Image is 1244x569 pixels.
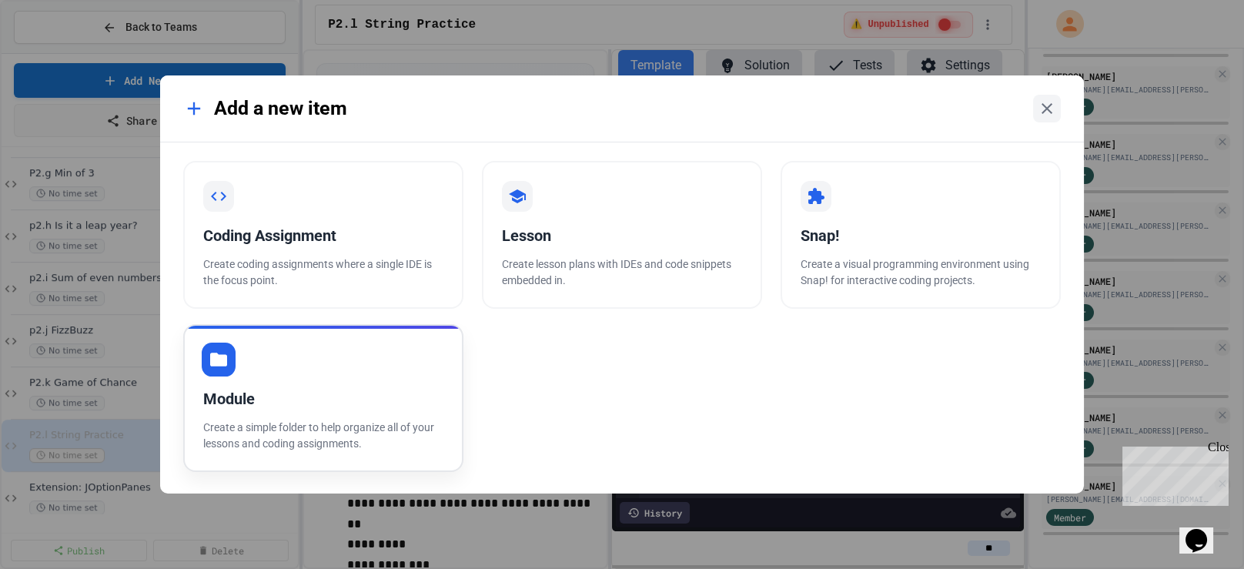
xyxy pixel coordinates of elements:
[203,224,443,247] div: Coding Assignment
[203,420,443,452] p: Create a simple folder to help organize all of your lessons and coding assignments.
[203,387,443,410] div: Module
[183,94,347,123] div: Add a new item
[203,256,443,289] p: Create coding assignments where a single IDE is the focus point.
[6,6,106,98] div: Chat with us now!Close
[1116,440,1229,506] iframe: chat widget
[1179,507,1229,554] iframe: chat widget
